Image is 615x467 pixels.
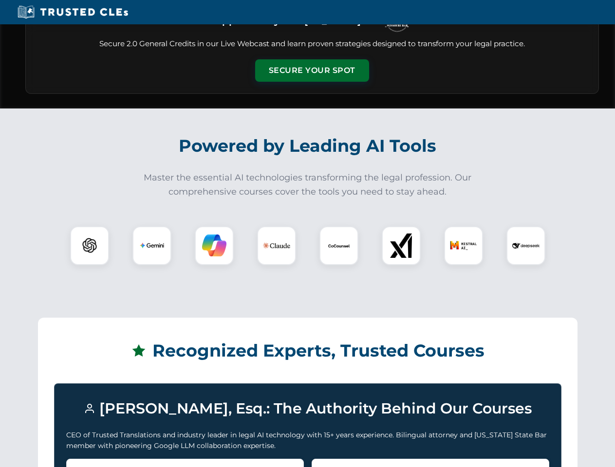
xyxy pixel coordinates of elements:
[195,226,234,265] div: Copilot
[257,226,296,265] div: Claude
[54,334,561,368] h2: Recognized Experts, Trusted Courses
[37,38,587,50] p: Secure 2.0 General Credits in our Live Webcast and learn proven strategies designed to transform ...
[263,232,290,259] img: Claude Logo
[382,226,421,265] div: xAI
[450,232,477,259] img: Mistral AI Logo
[66,430,549,451] p: CEO of Trusted Translations and industry leader in legal AI technology with 15+ years experience....
[506,226,545,265] div: DeepSeek
[202,233,226,258] img: Copilot Logo
[66,395,549,422] h3: [PERSON_NAME], Esq.: The Authority Behind Our Courses
[15,5,131,19] img: Trusted CLEs
[75,232,104,260] img: ChatGPT Logo
[444,226,483,265] div: Mistral AI
[512,232,540,259] img: DeepSeek Logo
[70,226,109,265] div: ChatGPT
[140,233,164,258] img: Gemini Logo
[38,129,578,163] h2: Powered by Leading AI Tools
[132,226,171,265] div: Gemini
[389,233,413,258] img: xAI Logo
[137,171,478,199] p: Master the essential AI technologies transforming the legal profession. Our comprehensive courses...
[319,226,358,265] div: CoCounsel
[327,233,351,258] img: CoCounsel Logo
[255,59,369,82] button: Secure Your Spot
